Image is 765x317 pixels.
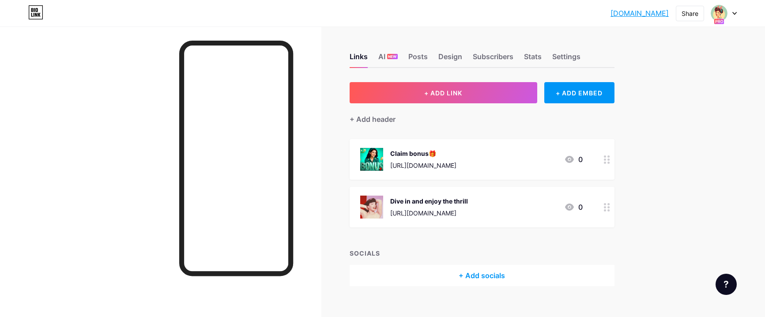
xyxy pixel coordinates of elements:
[360,196,383,219] img: Dive in and enjoy the thrill
[473,51,513,67] div: Subscribers
[564,154,583,165] div: 0
[711,5,727,22] img: pinupaviator
[552,51,580,67] div: Settings
[390,196,468,206] div: Dive in and enjoy the thrill
[360,148,383,171] img: Claim bonus🎁
[390,149,456,158] div: Claim bonus🎁
[350,51,368,67] div: Links
[544,82,614,103] div: + ADD EMBED
[424,89,462,97] span: + ADD LINK
[350,82,537,103] button: + ADD LINK
[350,249,614,258] div: SOCIALS
[390,161,456,170] div: [URL][DOMAIN_NAME]
[390,208,468,218] div: [URL][DOMAIN_NAME]
[682,9,698,18] div: Share
[564,202,583,212] div: 0
[524,51,542,67] div: Stats
[378,51,398,67] div: AI
[350,265,614,286] div: + Add socials
[388,54,396,59] span: NEW
[408,51,428,67] div: Posts
[350,114,396,125] div: + Add header
[438,51,462,67] div: Design
[610,8,669,19] a: [DOMAIN_NAME]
